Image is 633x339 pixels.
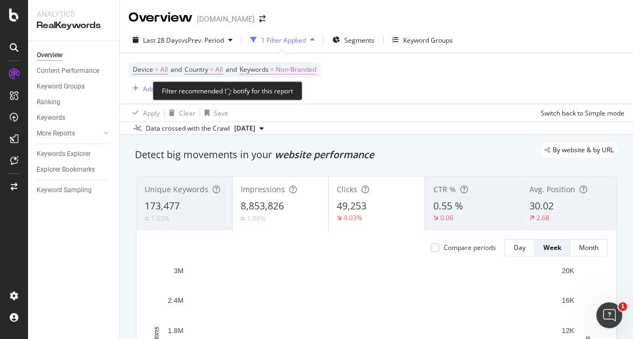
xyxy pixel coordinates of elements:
span: = [270,65,274,74]
div: [DOMAIN_NAME] [197,13,255,24]
span: Country [185,65,208,74]
a: Content Performance [37,65,112,77]
a: Explorer Bookmarks [37,164,112,175]
div: Compare periods [444,243,496,252]
a: Keywords [37,112,112,124]
iframe: Intercom live chat [596,302,622,328]
span: = [155,65,159,74]
a: Keyword Sampling [37,185,112,196]
a: Ranking [37,97,112,108]
button: Clear [165,104,195,121]
div: Day [514,243,526,252]
span: Clicks [337,184,357,194]
text: 2.4M [168,296,183,304]
div: Switch back to Simple mode [541,109,624,118]
span: = [210,65,214,74]
button: 1 Filter Applied [246,31,319,49]
div: Keyword Groups [37,81,85,92]
button: Keyword Groups [388,31,457,49]
span: vs Prev. Period [181,36,224,45]
a: Keywords Explorer [37,148,112,160]
a: Overview [37,50,112,61]
div: legacy label [540,143,618,158]
span: and [226,65,237,74]
a: Keyword Groups [37,81,112,92]
span: Non-Branded [276,62,316,77]
div: Explorer Bookmarks [37,164,95,175]
button: Segments [328,31,379,49]
div: 1 Filter Applied [261,36,306,45]
text: 1.8M [168,327,183,335]
span: 2025 Aug. 8th [234,124,255,133]
div: Analytics [37,9,111,19]
span: By website & by URL [553,147,614,153]
div: Month [579,243,598,252]
button: Month [570,239,608,256]
span: Device [133,65,153,74]
div: Overview [37,50,63,61]
span: 1 [618,302,627,311]
button: Add Filter [128,82,172,95]
div: Filter recommended by botify for this report [153,82,302,100]
img: Equal [145,217,149,220]
text: 16K [562,296,574,304]
button: Week [535,239,570,256]
button: Last 28 DaysvsPrev. Period [128,31,237,49]
text: 3M [174,267,183,275]
span: Last 28 Days [143,36,181,45]
span: 173,477 [145,199,180,212]
text: 20K [562,267,574,275]
text: 12K [562,327,574,335]
button: [DATE] [230,122,268,135]
span: 8,853,826 [241,199,284,212]
button: Save [200,104,228,121]
div: 2.68 [536,213,549,222]
span: Impressions [241,184,285,194]
div: Overview [128,9,193,27]
div: Keywords [37,112,65,124]
div: 1.63% [151,214,169,223]
div: arrow-right-arrow-left [259,15,266,23]
div: 0.06 [440,213,453,222]
span: All [215,62,223,77]
div: 9.03% [344,213,362,222]
div: Keyword Sampling [37,185,92,196]
span: 0.55 % [433,199,463,212]
div: 1.98% [247,214,266,223]
span: Unique Keywords [145,184,208,194]
div: Apply [143,109,160,118]
span: and [171,65,182,74]
button: Day [505,239,535,256]
button: Apply [128,104,160,121]
span: 30.02 [529,199,554,212]
span: Keywords [240,65,269,74]
div: Keywords Explorer [37,148,91,160]
div: Ranking [37,97,60,108]
div: More Reports [37,128,75,139]
div: Week [543,243,561,252]
img: Equal [241,217,245,220]
span: CTR % [433,184,456,194]
span: Avg. Position [529,184,575,194]
a: More Reports [37,128,101,139]
span: All [160,62,168,77]
button: Switch back to Simple mode [536,104,624,121]
div: Save [214,109,228,118]
span: 49,253 [337,199,366,212]
div: Add Filter [143,84,172,93]
div: Content Performance [37,65,99,77]
div: Keyword Groups [403,36,453,45]
span: Segments [344,36,375,45]
div: Clear [179,109,195,118]
div: Data crossed with the Crawl [146,124,230,133]
div: RealKeywords [37,19,111,32]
